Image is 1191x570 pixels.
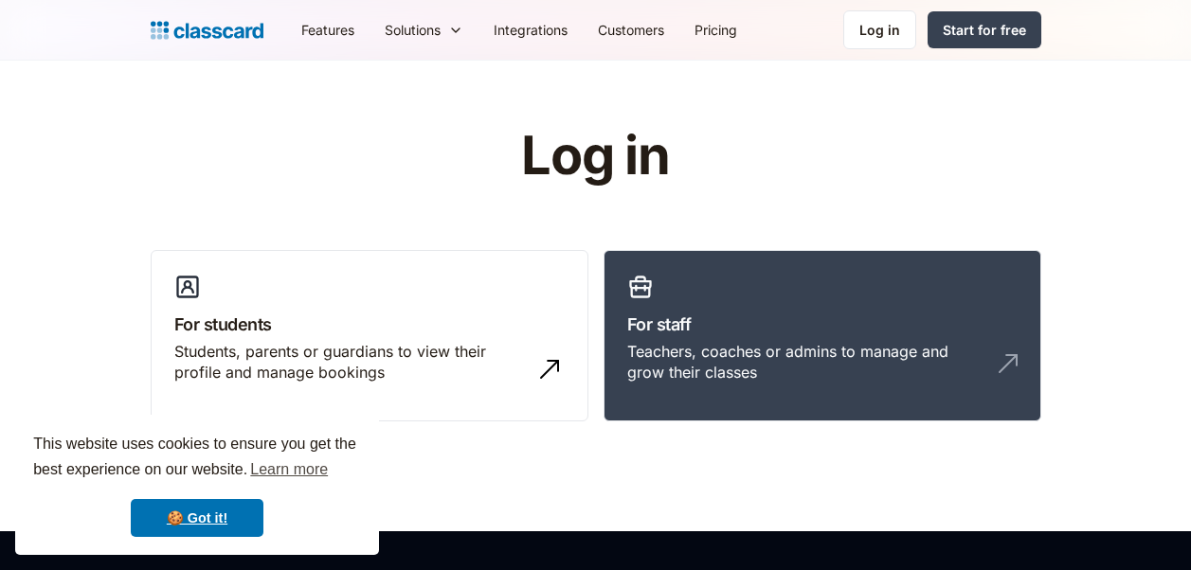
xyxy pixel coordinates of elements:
[174,341,527,383] div: Students, parents or guardians to view their profile and manage bookings
[370,9,478,51] div: Solutions
[679,9,752,51] a: Pricing
[627,341,980,383] div: Teachers, coaches or admins to manage and grow their classes
[15,415,379,555] div: cookieconsent
[604,250,1041,422] a: For staffTeachers, coaches or admins to manage and grow their classes
[151,250,588,422] a: For studentsStudents, parents or guardians to view their profile and manage bookings
[247,455,331,484] a: learn more about cookies
[151,17,263,44] a: home
[478,9,583,51] a: Integrations
[33,433,361,484] span: This website uses cookies to ensure you get the best experience on our website.
[928,11,1041,48] a: Start for free
[295,127,896,186] h1: Log in
[286,9,370,51] a: Features
[174,312,565,337] h3: For students
[627,312,1018,337] h3: For staff
[943,20,1026,40] div: Start for free
[131,499,263,537] a: dismiss cookie message
[385,20,441,40] div: Solutions
[859,20,900,40] div: Log in
[843,10,916,49] a: Log in
[583,9,679,51] a: Customers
